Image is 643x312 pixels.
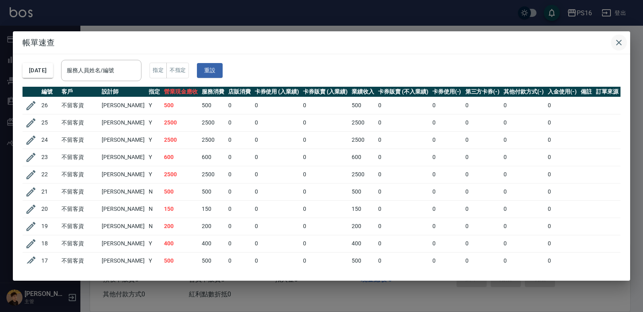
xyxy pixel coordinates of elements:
td: 不留客資 [59,114,100,131]
td: Y [147,149,162,166]
td: 500 [162,97,200,114]
td: 0 [226,235,253,252]
td: 0 [376,218,430,235]
td: 0 [430,252,463,269]
td: [PERSON_NAME] [100,218,147,235]
button: 不指定 [166,63,189,78]
td: 0 [463,97,502,114]
td: 不留客資 [59,252,100,269]
h2: 帳單速查 [13,31,630,54]
td: 0 [301,252,350,269]
td: [PERSON_NAME] [100,183,147,200]
td: 不留客資 [59,97,100,114]
td: 150 [350,200,376,218]
td: 0 [301,149,350,166]
td: 0 [502,200,546,218]
td: 2500 [162,114,200,131]
td: 0 [430,131,463,149]
td: 0 [463,114,502,131]
td: 0 [430,235,463,252]
td: 0 [502,235,546,252]
td: [PERSON_NAME] [100,114,147,131]
th: 其他付款方式(-) [502,87,546,97]
td: 0 [430,183,463,200]
td: 23 [39,149,59,166]
td: 0 [226,183,253,200]
td: 600 [200,149,226,166]
td: 0 [301,97,350,114]
th: 入金使用(-) [546,87,579,97]
th: 服務消費 [200,87,226,97]
td: 0 [226,131,253,149]
td: 2500 [200,131,226,149]
td: 600 [350,149,376,166]
th: 客戶 [59,87,100,97]
th: 營業現金應收 [162,87,200,97]
td: 不留客資 [59,200,100,218]
td: 0 [253,97,301,114]
td: 0 [253,149,301,166]
td: [PERSON_NAME] [100,200,147,218]
td: 0 [430,97,463,114]
td: 0 [376,131,430,149]
td: 0 [376,149,430,166]
td: 0 [253,200,301,218]
td: 不留客資 [59,131,100,149]
td: 0 [502,252,546,269]
td: [PERSON_NAME] [100,252,147,269]
td: 2500 [162,166,200,183]
td: 不留客資 [59,218,100,235]
td: 0 [463,166,502,183]
td: 0 [253,166,301,183]
td: 2500 [350,131,376,149]
td: 0 [301,131,350,149]
td: 0 [226,97,253,114]
td: 0 [502,166,546,183]
td: [PERSON_NAME] [100,97,147,114]
td: 0 [253,114,301,131]
td: 200 [200,218,226,235]
td: 0 [253,218,301,235]
td: 0 [430,218,463,235]
td: 25 [39,114,59,131]
td: 0 [376,252,430,269]
td: N [147,183,162,200]
td: 0 [430,166,463,183]
td: 0 [226,166,253,183]
td: 0 [430,200,463,218]
td: 24 [39,131,59,149]
td: 不留客資 [59,149,100,166]
td: 0 [376,114,430,131]
td: 0 [502,218,546,235]
td: 150 [162,200,200,218]
td: 26 [39,97,59,114]
td: 0 [546,131,579,149]
td: 0 [502,97,546,114]
th: 第三方卡券(-) [463,87,502,97]
td: 0 [301,235,350,252]
td: 400 [350,235,376,252]
td: 500 [162,183,200,200]
td: 0 [546,114,579,131]
td: 21 [39,183,59,200]
td: 不留客資 [59,235,100,252]
td: [PERSON_NAME] [100,166,147,183]
th: 卡券使用 (入業績) [253,87,301,97]
td: 0 [546,200,579,218]
td: Y [147,235,162,252]
td: 0 [226,252,253,269]
td: 0 [546,149,579,166]
td: [PERSON_NAME] [100,235,147,252]
td: 0 [502,149,546,166]
td: 0 [430,114,463,131]
td: Y [147,131,162,149]
td: 500 [350,252,376,269]
th: 備註 [579,87,594,97]
td: N [147,218,162,235]
td: Y [147,252,162,269]
td: Y [147,166,162,183]
td: 0 [546,218,579,235]
td: 0 [301,114,350,131]
td: 0 [253,183,301,200]
td: 2500 [200,166,226,183]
